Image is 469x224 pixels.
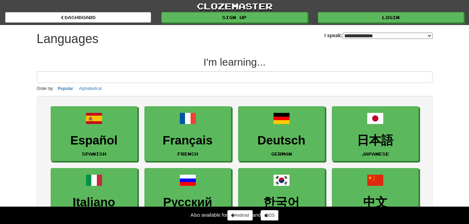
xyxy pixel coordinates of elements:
small: German [271,151,292,156]
a: Login [318,12,464,23]
a: Android [227,210,252,221]
a: dashboard [5,12,151,23]
select: I speak: [343,33,433,39]
h2: I'm learning... [37,56,433,68]
small: Japanese [361,151,389,156]
h3: Español [55,134,134,147]
a: iOS [261,210,278,221]
h1: Languages [37,32,99,46]
label: I speak: [324,32,432,39]
button: Popular [56,85,75,92]
a: FrançaisFrench [144,106,231,161]
h3: Deutsch [242,134,321,147]
a: 日本語Japanese [332,106,419,161]
h3: Русский [148,196,227,209]
small: Spanish [82,151,106,156]
a: EspañolSpanish [51,106,137,161]
small: Order by: [37,86,54,91]
a: 한국어[DEMOGRAPHIC_DATA] [238,168,325,223]
h3: 日本語 [336,134,415,147]
small: French [177,151,198,156]
h3: 中文 [336,196,415,209]
button: Alphabetical [77,85,104,92]
a: Sign up [161,12,307,23]
h3: Italiano [55,196,134,209]
a: РусскийRussian [144,168,231,223]
a: ItalianoItalian [51,168,137,223]
h3: Français [148,134,227,147]
a: 中文Mandarin Chinese [332,168,419,223]
h3: 한국어 [242,196,321,209]
a: DeutschGerman [238,106,325,161]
